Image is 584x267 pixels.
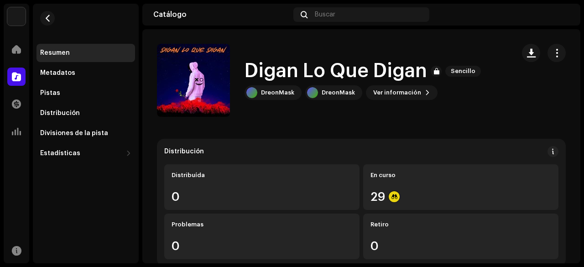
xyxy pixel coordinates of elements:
[36,84,135,102] re-m-nav-item: Pistas
[40,150,80,157] div: Estadísticas
[36,44,135,62] re-m-nav-item: Resumen
[172,221,352,228] div: Problemas
[370,172,551,179] div: En curso
[245,61,427,82] h1: Digan Lo Que Digan
[7,7,26,26] img: 297a105e-aa6c-4183-9ff4-27133c00f2e2
[36,144,135,162] re-m-nav-dropdown: Estadísticas
[40,89,60,97] div: Pistas
[36,64,135,82] re-m-nav-item: Metadatos
[172,172,352,179] div: Distribuída
[164,148,204,155] div: Distribución
[40,130,108,137] div: Divisiones de la pista
[445,66,481,77] span: Sencillo
[555,7,569,22] img: 3a9911d2-72c5-4c79-94e3-927c91c4d1a9
[322,89,355,96] div: DreonMask
[370,221,551,228] div: Retiro
[153,11,290,18] div: Catálogo
[373,84,421,102] span: Ver información
[40,49,70,57] div: Resumen
[40,69,75,77] div: Metadatos
[40,110,80,117] div: Distribución
[36,104,135,122] re-m-nav-item: Distribución
[366,85,438,100] button: Ver información
[36,124,135,142] re-m-nav-item: Divisiones de la pista
[261,89,294,96] div: DreonMask
[315,11,335,18] span: Buscar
